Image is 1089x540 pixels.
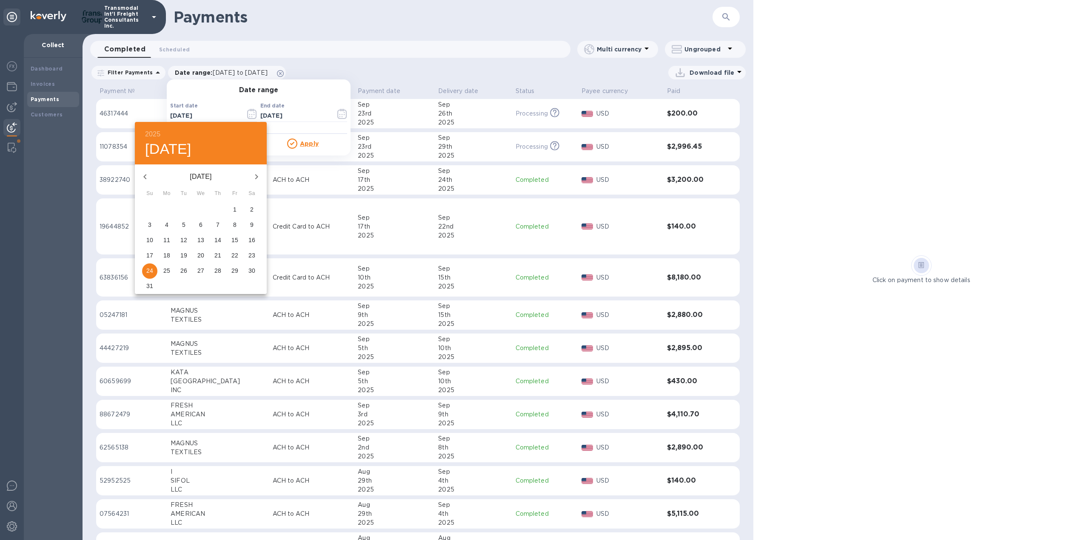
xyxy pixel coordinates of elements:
button: 6 [193,218,208,233]
p: 28 [214,266,221,275]
button: 2025 [145,128,160,140]
button: 31 [142,279,157,294]
button: 30 [244,263,259,279]
p: 7 [216,221,220,229]
p: 13 [197,236,204,244]
button: 27 [193,263,208,279]
p: 5 [182,221,185,229]
p: 23 [248,251,255,260]
p: 1 [233,205,237,214]
p: 22 [231,251,238,260]
button: 23 [244,248,259,263]
span: We [193,189,208,198]
p: 29 [231,266,238,275]
p: 26 [180,266,187,275]
button: 8 [227,218,242,233]
button: 26 [176,263,191,279]
button: 24 [142,263,157,279]
p: 11 [163,236,170,244]
p: 10 [146,236,153,244]
button: 17 [142,248,157,263]
p: 16 [248,236,255,244]
button: 5 [176,218,191,233]
p: 21 [214,251,221,260]
p: 12 [180,236,187,244]
button: 15 [227,233,242,248]
p: 8 [233,221,237,229]
p: 19 [180,251,187,260]
button: 9 [244,218,259,233]
button: 3 [142,218,157,233]
button: 18 [159,248,174,263]
button: 13 [193,233,208,248]
button: 7 [210,218,225,233]
p: 25 [163,266,170,275]
span: Th [210,189,225,198]
button: [DATE] [145,140,191,158]
p: 15 [231,236,238,244]
button: 12 [176,233,191,248]
span: Sa [244,189,259,198]
p: 9 [250,221,254,229]
p: [DATE] [155,172,246,182]
p: 20 [197,251,204,260]
button: 4 [159,218,174,233]
p: 30 [248,266,255,275]
button: 16 [244,233,259,248]
button: 19 [176,248,191,263]
button: 29 [227,263,242,279]
span: Fr [227,189,242,198]
span: Tu [176,189,191,198]
button: 11 [159,233,174,248]
button: 28 [210,263,225,279]
button: 1 [227,202,242,218]
p: 17 [146,251,153,260]
p: 3 [148,221,151,229]
span: Mo [159,189,174,198]
button: 22 [227,248,242,263]
p: 27 [197,266,204,275]
p: 18 [163,251,170,260]
p: 6 [199,221,202,229]
p: 4 [165,221,168,229]
span: Su [142,189,157,198]
button: 21 [210,248,225,263]
button: 25 [159,263,174,279]
p: 2 [250,205,254,214]
p: 31 [146,282,153,290]
button: 10 [142,233,157,248]
p: 14 [214,236,221,244]
button: 14 [210,233,225,248]
button: 2 [244,202,259,218]
p: 24 [146,266,153,275]
button: 20 [193,248,208,263]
